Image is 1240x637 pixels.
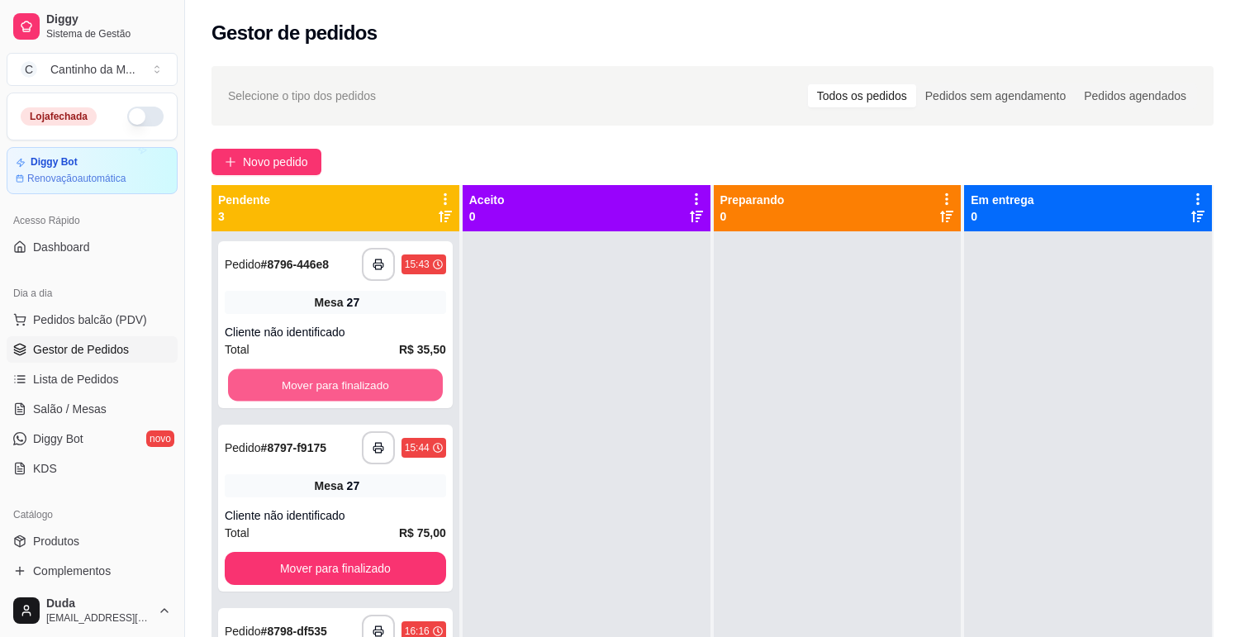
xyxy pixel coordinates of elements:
[971,192,1033,208] p: Em entrega
[33,311,147,328] span: Pedidos balcão (PDV)
[21,61,37,78] span: C
[916,84,1075,107] div: Pedidos sem agendamento
[31,156,78,169] article: Diggy Bot
[33,460,57,477] span: KDS
[127,107,164,126] button: Alterar Status
[218,208,270,225] p: 3
[211,20,378,46] h2: Gestor de pedidos
[7,7,178,46] a: DiggySistema de Gestão
[211,149,321,175] button: Novo pedido
[225,340,249,359] span: Total
[315,478,344,494] span: Mesa
[225,258,261,271] span: Pedido
[720,208,785,225] p: 0
[469,192,505,208] p: Aceito
[1075,84,1195,107] div: Pedidos agendados
[225,441,261,454] span: Pedido
[50,61,135,78] div: Cantinho da M ...
[225,324,446,340] div: Cliente não identificado
[7,207,178,234] div: Acesso Rápido
[225,524,249,542] span: Total
[405,258,430,271] div: 15:43
[33,401,107,417] span: Salão / Mesas
[46,611,151,625] span: [EMAIL_ADDRESS][DOMAIN_NAME]
[347,478,360,494] div: 27
[218,192,270,208] p: Pendente
[315,294,344,311] span: Mesa
[228,87,376,105] span: Selecione o tipo dos pedidos
[46,27,171,40] span: Sistema de Gestão
[33,563,111,579] span: Complementos
[7,591,178,630] button: Duda[EMAIL_ADDRESS][DOMAIN_NAME]
[261,441,326,454] strong: # 8797-f9175
[46,597,151,611] span: Duda
[7,307,178,333] button: Pedidos balcão (PDV)
[469,208,505,225] p: 0
[7,280,178,307] div: Dia a dia
[7,455,178,482] a: KDS
[21,107,97,126] div: Loja fechada
[971,208,1033,225] p: 0
[27,172,126,185] article: Renovação automática
[7,502,178,528] div: Catálogo
[7,147,178,194] a: Diggy BotRenovaçãoautomática
[808,84,916,107] div: Todos os pedidos
[7,366,178,392] a: Lista de Pedidos
[228,369,443,402] button: Mover para finalizado
[7,53,178,86] button: Select a team
[399,343,446,356] strong: R$ 35,50
[33,371,119,387] span: Lista de Pedidos
[225,552,446,585] button: Mover para finalizado
[243,153,308,171] span: Novo pedido
[261,258,330,271] strong: # 8796-446e8
[405,441,430,454] div: 15:44
[7,234,178,260] a: Dashboard
[46,12,171,27] span: Diggy
[225,156,236,168] span: plus
[225,507,446,524] div: Cliente não identificado
[7,558,178,584] a: Complementos
[399,526,446,540] strong: R$ 75,00
[33,239,90,255] span: Dashboard
[7,425,178,452] a: Diggy Botnovo
[720,192,785,208] p: Preparando
[347,294,360,311] div: 27
[7,528,178,554] a: Produtos
[33,341,129,358] span: Gestor de Pedidos
[33,533,79,549] span: Produtos
[33,430,83,447] span: Diggy Bot
[7,336,178,363] a: Gestor de Pedidos
[7,396,178,422] a: Salão / Mesas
